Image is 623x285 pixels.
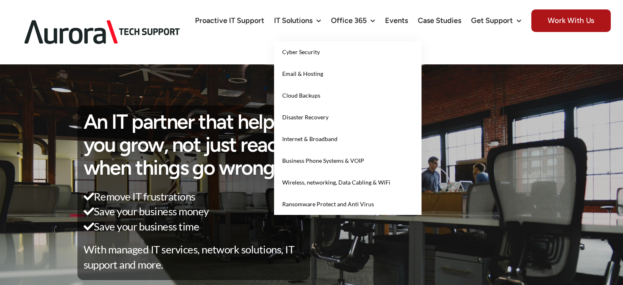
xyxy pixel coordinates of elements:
[282,92,320,99] span: Cloud Backups
[282,135,338,142] span: Internet & Broadband
[282,179,390,186] span: Wireless, networking, Data Cabling & WiFi
[282,70,323,77] span: Email & Hosting
[274,41,421,63] a: Cyber Security
[12,7,193,58] img: Aurora Tech Support Logo
[274,193,421,215] a: Ransomware Protect and Anti Virus
[84,110,310,179] h1: An IT partner that helps you grow, not just reactive when things go wrong.
[282,201,374,207] span: Ransomware Protect and Anti Virus
[195,17,264,24] span: Proactive IT Support
[282,157,364,164] span: Business Phone Systems & VOIP
[84,242,310,272] p: With managed IT services, network solutions, IT support and more.
[385,17,408,24] span: Events
[282,48,320,55] span: Cyber Security
[418,17,461,24] span: Case Studies
[471,17,513,24] span: Get Support
[274,150,421,171] a: Business Phone Systems & VOIP
[274,63,421,84] a: Email & Hosting
[84,189,310,234] p: Remove IT frustrations Save your business money Save your business time
[274,84,421,106] a: Cloud Backups
[274,128,421,150] a: Internet & Broadband
[531,9,611,32] span: Work With Us
[274,106,421,128] a: Disaster Recovery
[331,17,367,24] span: Office 365
[282,114,328,121] span: Disaster Recovery
[274,17,313,24] span: IT Solutions
[274,171,421,193] a: Wireless, networking, Data Cabling & WiFi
